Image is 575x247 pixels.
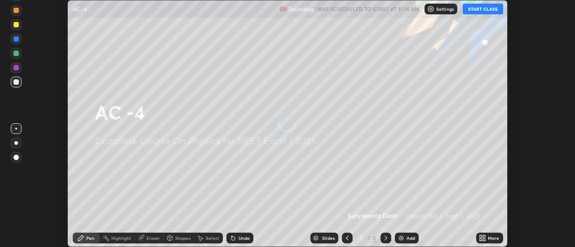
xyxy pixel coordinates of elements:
p: Settings [436,7,454,11]
div: Undo [239,236,250,240]
p: Recording [288,6,314,13]
div: Eraser [146,236,160,240]
div: More [488,236,499,240]
img: add-slide-button [398,234,405,242]
div: 2 [356,235,365,241]
div: Slides [322,236,335,240]
div: Shapes [175,236,190,240]
div: Add [407,236,415,240]
img: recording.375f2c34.svg [279,5,287,13]
p: AC -4 [73,5,87,13]
img: class-settings-icons [427,5,434,13]
div: Select [206,236,219,240]
div: / [367,235,370,241]
div: Highlight [111,236,131,240]
button: START CLASS [463,4,503,14]
div: Pen [86,236,94,240]
div: 2 [372,234,377,242]
h5: WAS SCHEDULED TO START AT 11:14 AM [317,5,419,13]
